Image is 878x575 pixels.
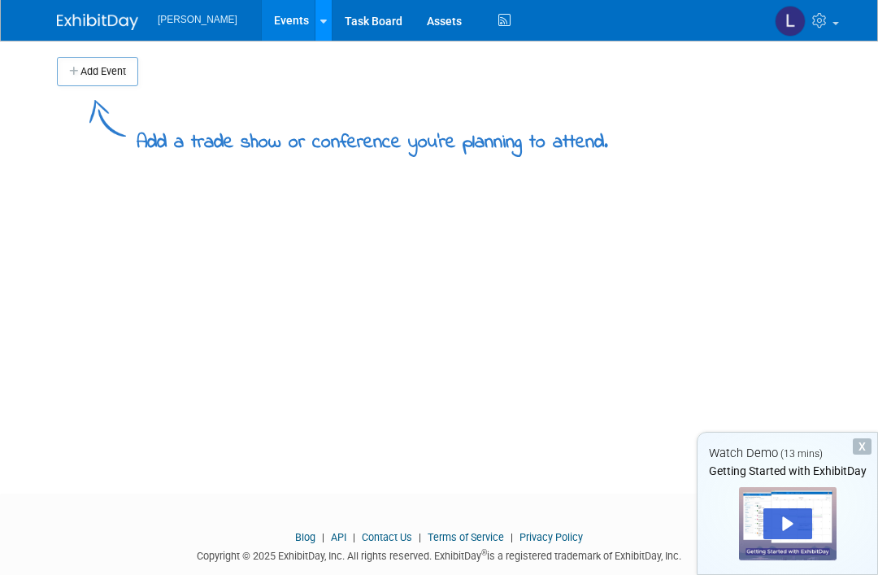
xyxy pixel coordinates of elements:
img: ExhibitDay [57,14,138,30]
a: Blog [295,531,315,543]
div: Play [763,508,812,539]
span: | [318,531,328,543]
div: Getting Started with ExhibitDay [698,463,877,479]
span: | [506,531,517,543]
a: API [331,531,346,543]
div: Dismiss [853,438,871,455]
div: Watch Demo [698,445,877,462]
a: Terms of Service [428,531,504,543]
span: (13 mins) [780,448,823,460]
button: Add Event [57,57,138,86]
a: Contact Us [362,531,412,543]
a: Privacy Policy [519,531,583,543]
img: Lovell Fields [775,6,806,37]
span: | [349,531,359,543]
span: [PERSON_NAME] [158,14,237,25]
span: | [415,531,425,543]
sup: ® [481,548,487,557]
div: Add a trade show or conference you're planning to attend. [137,117,608,157]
